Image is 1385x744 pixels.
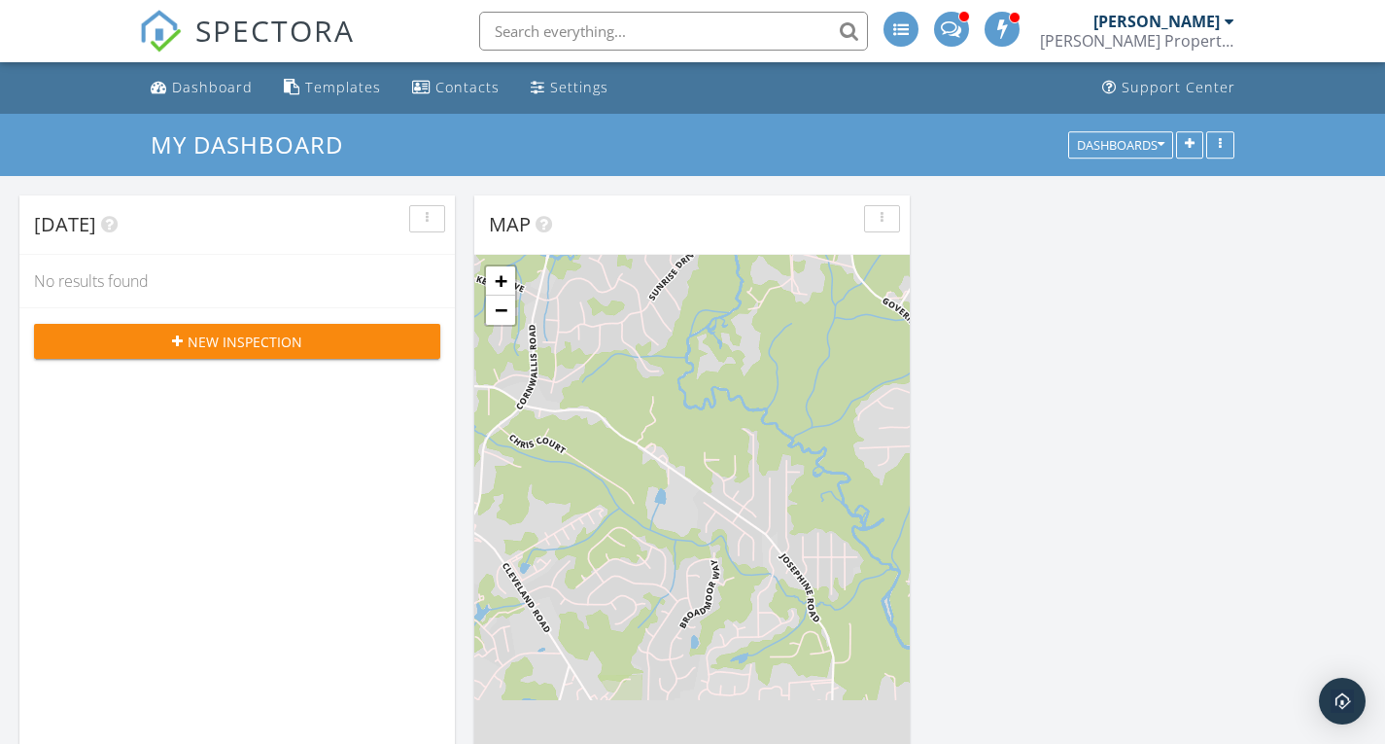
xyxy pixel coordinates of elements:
[489,211,531,237] span: Map
[34,324,440,359] button: New Inspection
[195,10,355,51] span: SPECTORA
[1040,31,1234,51] div: Webb Property Inspection
[188,332,302,352] span: New Inspection
[139,26,355,67] a: SPECTORA
[404,70,507,106] a: Contacts
[143,70,260,106] a: Dashboard
[1077,138,1164,152] div: Dashboards
[151,128,360,160] a: My Dashboard
[1093,12,1220,31] div: [PERSON_NAME]
[486,296,515,325] a: Zoom out
[276,70,389,106] a: Templates
[305,78,381,96] div: Templates
[19,255,455,307] div: No results found
[479,12,868,51] input: Search everything...
[1068,131,1173,159] button: Dashboards
[1122,78,1235,96] div: Support Center
[1319,678,1366,725] div: Open Intercom Messenger
[435,78,500,96] div: Contacts
[1094,70,1243,106] a: Support Center
[172,78,253,96] div: Dashboard
[34,211,96,237] span: [DATE]
[139,10,182,53] img: The Best Home Inspection Software - Spectora
[523,70,616,106] a: Settings
[550,78,608,96] div: Settings
[486,266,515,296] a: Zoom in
